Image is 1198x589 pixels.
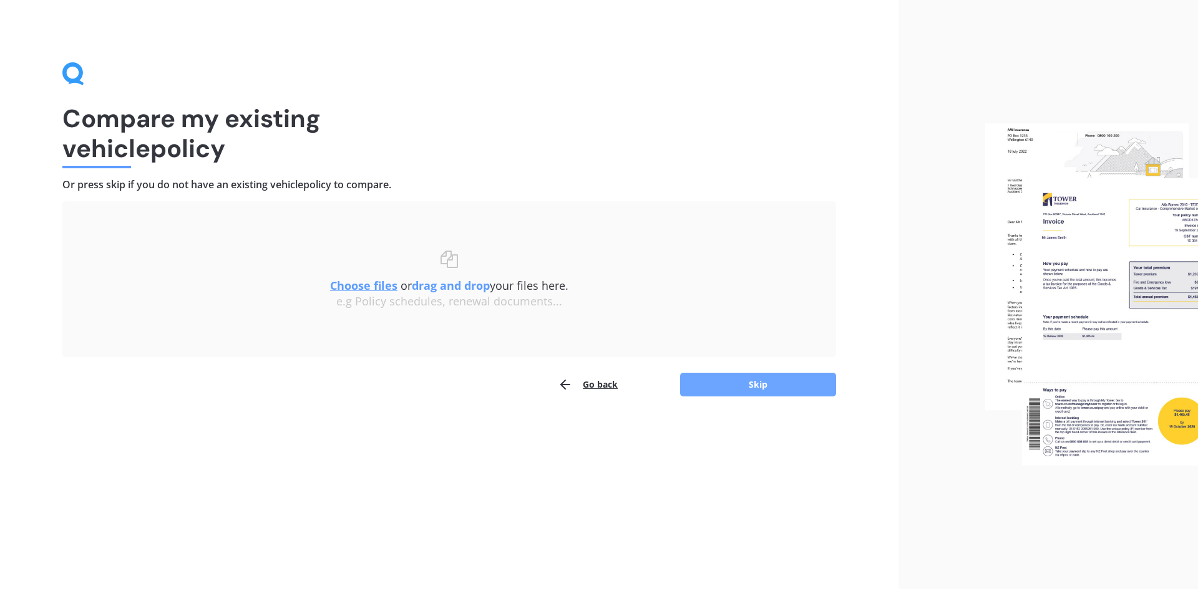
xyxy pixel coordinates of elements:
button: Go back [558,372,618,397]
button: Skip [680,373,836,396]
span: or your files here. [330,278,568,293]
h1: Compare my existing vehicle policy [62,103,836,163]
div: e.g Policy schedules, renewal documents... [87,295,811,309]
u: Choose files [330,278,397,293]
h4: Or press skip if you do not have an existing vehicle policy to compare. [62,178,836,191]
b: drag and drop [412,278,490,293]
img: files.webp [985,123,1198,466]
